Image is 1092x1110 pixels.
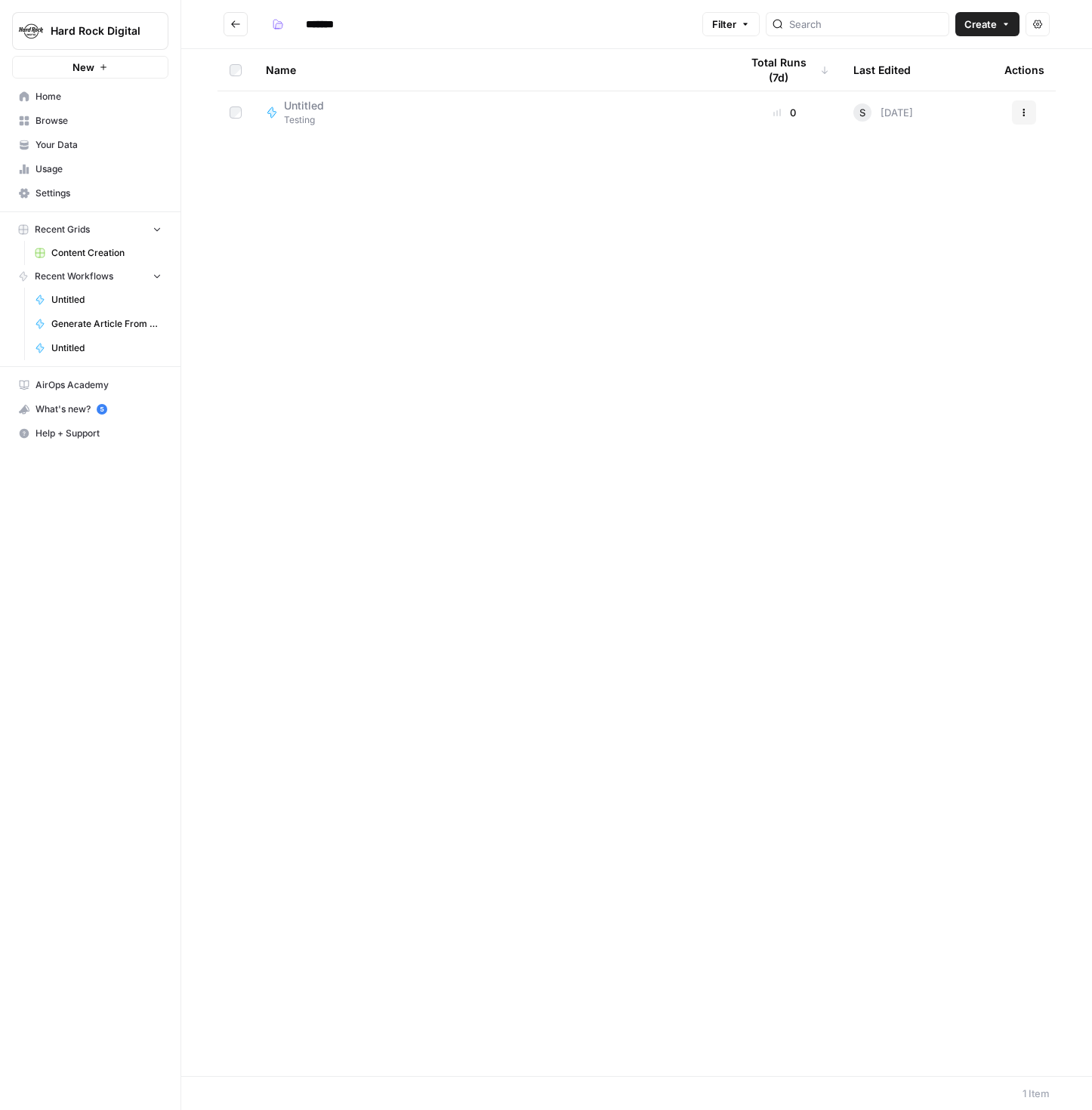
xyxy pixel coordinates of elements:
[35,187,162,200] span: Settings
[12,421,168,446] button: Help + Support
[266,98,716,127] a: UntitledTesting
[12,85,168,109] a: Home
[28,312,168,336] a: Generate Article From Outline
[51,341,162,355] span: Untitled
[35,378,162,392] span: AirOps Academy
[100,405,103,413] text: 5
[17,17,45,45] img: Hard Rock Digital Logo
[51,317,162,331] span: Generate Article From Outline
[740,49,829,91] div: Total Runs (7d)
[13,398,168,421] div: What's new?
[12,109,168,133] a: Browse
[35,114,162,128] span: Browse
[740,105,829,120] div: 0
[853,103,913,122] div: [DATE]
[224,12,248,36] button: Go back
[1023,1086,1050,1101] div: 1 Item
[12,56,168,79] button: New
[28,241,168,265] a: Content Creation
[51,246,162,260] span: Content Creation
[28,288,168,312] a: Untitled
[51,23,142,39] span: Hard Rock Digital
[35,223,90,236] span: Recent Grids
[12,373,168,397] a: AirOps Academy
[284,113,336,127] span: Testing
[97,404,107,415] a: 5
[35,90,162,103] span: Home
[12,397,168,421] button: What's new? 5
[12,181,168,205] a: Settings
[12,12,168,50] button: Workspace: Hard Rock Digital
[51,293,162,307] span: Untitled
[1004,49,1044,91] div: Actions
[72,60,94,75] span: New
[12,157,168,181] a: Usage
[12,218,168,241] button: Recent Grids
[12,265,168,288] button: Recent Workflows
[35,427,162,440] span: Help + Support
[964,17,997,32] span: Create
[35,270,113,283] span: Recent Workflows
[35,162,162,176] span: Usage
[859,105,865,120] span: S
[712,17,736,32] span: Filter
[284,98,324,113] span: Untitled
[702,12,760,36] button: Filter
[28,336,168,360] a: Untitled
[853,49,911,91] div: Last Edited
[955,12,1020,36] button: Create
[789,17,942,32] input: Search
[266,49,716,91] div: Name
[12,133,168,157] a: Your Data
[35,138,162,152] span: Your Data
